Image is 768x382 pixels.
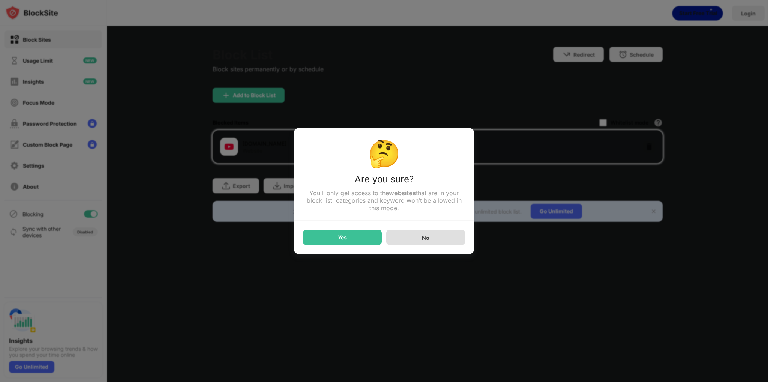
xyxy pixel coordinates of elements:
[422,234,429,241] div: No
[389,189,416,197] strong: websites
[303,189,465,212] div: You’ll only get access to the that are in your block list, categories and keyword won’t be allowe...
[303,174,465,189] div: Are you sure?
[338,235,347,241] div: Yes
[303,137,465,169] div: 🤔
